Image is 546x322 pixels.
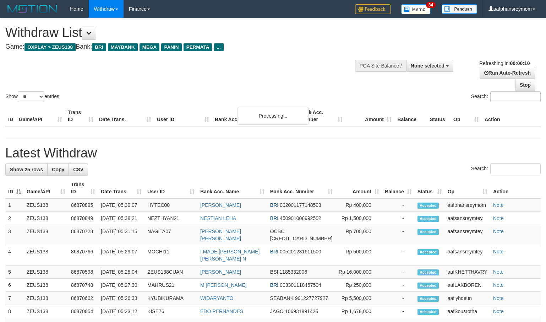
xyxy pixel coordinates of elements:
[144,198,197,212] td: HYTEC00
[16,106,65,126] th: Game/API
[68,245,98,265] td: 86870766
[382,279,415,292] td: -
[73,167,83,172] span: CSV
[445,305,490,318] td: aafSousrotha
[5,225,24,245] td: 3
[270,202,278,208] span: BRI
[493,308,504,314] a: Note
[184,43,212,51] span: PERMATA
[68,265,98,279] td: 86870598
[280,282,321,288] span: Copy 003301118457504 to clipboard
[24,292,68,305] td: ZEUS138
[5,163,48,176] a: Show 25 rows
[417,309,439,315] span: Accepted
[144,212,197,225] td: NEZTHYAN21
[355,4,391,14] img: Feedback.jpg
[96,106,154,126] th: Date Trans.
[52,167,64,172] span: Copy
[270,249,278,254] span: BRI
[5,292,24,305] td: 7
[24,198,68,212] td: ZEUS138
[200,308,243,314] a: EDO PERNANDES
[493,202,504,208] a: Note
[445,279,490,292] td: aafLAKBOREN
[471,163,541,174] label: Search:
[417,216,439,222] span: Accepted
[345,106,394,126] th: Amount
[417,283,439,289] span: Accepted
[144,225,197,245] td: NAGITA07
[493,282,504,288] a: Note
[382,292,415,305] td: -
[5,91,59,102] label: Show entries
[200,229,241,241] a: [PERSON_NAME] [PERSON_NAME]
[200,282,247,288] a: M [PERSON_NAME]
[267,178,335,198] th: Bank Acc. Number: activate to sort column ascending
[5,212,24,225] td: 2
[445,265,490,279] td: aafKHETTHAVRY
[197,178,267,198] th: Bank Acc. Name: activate to sort column ascending
[98,245,144,265] td: [DATE] 05:29:07
[417,296,439,302] span: Accepted
[493,269,504,275] a: Note
[214,43,224,51] span: ...
[426,2,436,8] span: 34
[68,212,98,225] td: 86870849
[18,91,44,102] select: Showentries
[24,279,68,292] td: ZEUS138
[335,212,382,225] td: Rp 1,500,000
[200,249,260,262] a: I MADE [PERSON_NAME] [PERSON_NAME] N
[161,43,181,51] span: PANIN
[200,215,236,221] a: NESTIAN LEHA
[445,225,490,245] td: aafsansreymtey
[144,292,197,305] td: KYUBIKURAMA
[445,178,490,198] th: Op: activate to sort column ascending
[24,305,68,318] td: ZEUS138
[200,295,233,301] a: WIDARYANTO
[24,212,68,225] td: ZEUS138
[98,198,144,212] td: [DATE] 05:39:07
[270,269,278,275] span: BSI
[382,305,415,318] td: -
[98,279,144,292] td: [DATE] 05:27:30
[24,178,68,198] th: Game/API: activate to sort column ascending
[270,236,333,241] span: Copy 693818301550 to clipboard
[335,292,382,305] td: Rp 5,500,000
[98,225,144,245] td: [DATE] 05:31:15
[355,60,406,72] div: PGA Site Balance /
[335,279,382,292] td: Rp 250,000
[427,106,451,126] th: Status
[24,225,68,245] td: ZEUS138
[5,305,24,318] td: 8
[479,60,530,66] span: Refreshing in:
[5,178,24,198] th: ID: activate to sort column descending
[98,305,144,318] td: [DATE] 05:23:12
[442,4,477,14] img: panduan.png
[490,91,541,102] input: Search:
[445,245,490,265] td: aafsansreymtey
[5,26,357,40] h1: Withdraw List
[144,279,197,292] td: MAHRUS21
[295,295,328,301] span: Copy 901227727927 to clipboard
[493,215,504,221] a: Note
[144,265,197,279] td: ZEUS138CUAN
[144,178,197,198] th: User ID: activate to sort column ascending
[108,43,138,51] span: MAYBANK
[212,106,296,126] th: Bank Acc. Name
[270,229,284,234] span: OCBC
[92,43,106,51] span: BRI
[296,106,345,126] th: Bank Acc. Number
[24,245,68,265] td: ZEUS138
[335,178,382,198] th: Amount: activate to sort column ascending
[5,146,541,160] h1: Latest Withdraw
[68,292,98,305] td: 86870602
[5,43,357,50] h4: Game: Bank:
[270,295,294,301] span: SEABANK
[98,292,144,305] td: [DATE] 05:26:33
[280,215,321,221] span: Copy 450901008992502 to clipboard
[394,106,427,126] th: Balance
[493,249,504,254] a: Note
[480,67,535,79] a: Run Auto-Refresh
[335,225,382,245] td: Rp 700,000
[382,212,415,225] td: -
